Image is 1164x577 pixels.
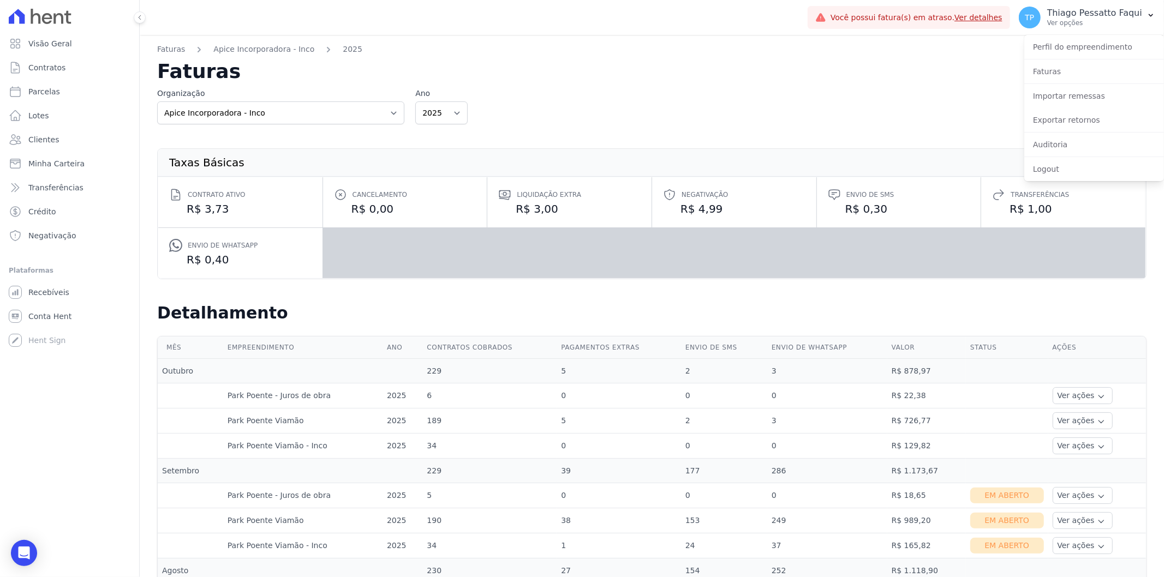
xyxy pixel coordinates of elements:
[970,538,1043,554] div: Em Aberto
[4,81,135,103] a: Parcelas
[831,12,1002,23] span: Você possui fatura(s) em atraso.
[11,540,37,566] div: Open Intercom Messenger
[28,86,60,97] span: Parcelas
[887,359,966,383] td: R$ 878,97
[887,336,966,359] th: Valor
[1024,62,1164,81] a: Faturas
[887,483,966,508] td: R$ 18,65
[157,88,404,99] label: Organização
[353,189,407,200] span: Cancelamento
[4,33,135,55] a: Visão Geral
[223,383,383,408] td: Park Poente - Juros de obra
[828,201,970,217] dd: R$ 0,30
[767,508,887,533] td: 249
[557,459,681,483] td: 39
[1024,37,1164,57] a: Perfil do empreendimento
[158,336,223,359] th: Mês
[4,153,135,175] a: Minha Carteira
[4,281,135,303] a: Recebíveis
[498,201,641,217] dd: R$ 3,00
[422,336,557,359] th: Contratos cobrados
[28,230,76,241] span: Negativação
[1053,437,1113,454] button: Ver ações
[158,459,223,483] td: Setembro
[887,408,966,434] td: R$ 726,77
[415,88,468,99] label: Ano
[188,240,258,251] span: Envio de Whatsapp
[681,434,767,459] td: 0
[383,483,423,508] td: 2025
[767,336,887,359] th: Envio de Whatsapp
[169,201,312,217] dd: R$ 3,73
[157,62,1147,81] h2: Faturas
[28,158,85,169] span: Minha Carteira
[1053,512,1113,529] button: Ver ações
[954,13,1002,22] a: Ver detalhes
[1053,412,1113,429] button: Ver ações
[334,201,476,217] dd: R$ 0,00
[422,483,557,508] td: 5
[422,459,557,483] td: 229
[970,488,1043,503] div: Em Aberto
[1024,135,1164,154] a: Auditoria
[970,513,1043,528] div: Em Aberto
[169,252,312,267] dd: R$ 0,40
[422,508,557,533] td: 190
[383,533,423,558] td: 2025
[422,359,557,383] td: 229
[767,459,887,483] td: 286
[4,129,135,151] a: Clientes
[681,336,767,359] th: Envio de SMS
[887,533,966,558] td: R$ 165,82
[846,189,894,200] span: Envio de SMS
[157,303,1147,323] h2: Detalhamento
[681,508,767,533] td: 153
[557,508,681,533] td: 38
[557,383,681,408] td: 0
[157,44,185,55] a: Faturas
[767,533,887,558] td: 37
[422,408,557,434] td: 189
[557,483,681,508] td: 0
[383,508,423,533] td: 2025
[767,383,887,408] td: 0
[681,408,767,434] td: 2
[1024,86,1164,106] a: Importar remessas
[767,408,887,434] td: 3
[557,533,681,558] td: 1
[887,434,966,459] td: R$ 129,82
[681,459,767,483] td: 177
[681,533,767,558] td: 24
[4,225,135,247] a: Negativação
[663,201,805,217] dd: R$ 4,99
[28,62,65,73] span: Contratos
[4,57,135,79] a: Contratos
[681,383,767,408] td: 0
[223,336,383,359] th: Empreendimento
[157,44,1147,62] nav: Breadcrumb
[887,383,966,408] td: R$ 22,38
[28,287,69,298] span: Recebíveis
[992,201,1135,217] dd: R$ 1,00
[9,264,130,277] div: Plataformas
[682,189,728,200] span: Negativação
[1024,159,1164,179] a: Logout
[1053,387,1113,404] button: Ver ações
[28,134,59,145] span: Clientes
[422,383,557,408] td: 6
[28,38,72,49] span: Visão Geral
[4,305,135,327] a: Conta Hent
[383,434,423,459] td: 2025
[517,189,581,200] span: Liquidação extra
[223,533,383,558] td: Park Poente Viamão - Inco
[1025,14,1034,21] span: TP
[28,110,49,121] span: Lotes
[188,189,245,200] span: Contrato ativo
[1047,8,1142,19] p: Thiago Pessatto Faqui
[383,336,423,359] th: Ano
[1053,537,1113,554] button: Ver ações
[681,483,767,508] td: 0
[213,44,314,55] a: Apice Incorporadora - Inco
[887,508,966,533] td: R$ 989,20
[158,359,223,383] td: Outubro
